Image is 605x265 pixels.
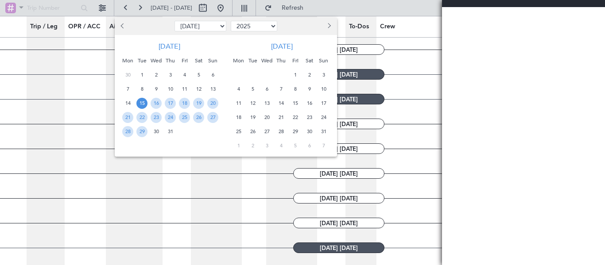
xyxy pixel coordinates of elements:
div: 29-7-2025 [135,124,149,138]
div: Tue [246,54,260,68]
span: 3 [261,140,272,151]
span: 24 [165,112,176,123]
span: 2 [304,69,315,81]
div: Sat [192,54,206,68]
span: 27 [261,126,272,137]
select: Select month [175,21,226,31]
span: 14 [275,98,287,109]
span: 28 [275,126,287,137]
span: 20 [261,112,272,123]
div: 5-7-2025 [192,68,206,82]
span: 30 [122,69,133,81]
span: 7 [275,84,287,95]
span: 6 [304,140,315,151]
div: 30-6-2025 [121,68,135,82]
div: 15-7-2025 [135,96,149,110]
span: 16 [304,98,315,109]
span: 7 [122,84,133,95]
div: 23-8-2025 [302,110,317,124]
span: 3 [165,69,176,81]
div: 26-8-2025 [246,124,260,138]
div: 14-8-2025 [274,96,288,110]
div: 4-8-2025 [232,82,246,96]
div: Thu [274,54,288,68]
div: 11-8-2025 [232,96,246,110]
span: 16 [151,98,162,109]
div: 6-7-2025 [206,68,220,82]
div: 2-9-2025 [246,138,260,153]
div: 20-7-2025 [206,96,220,110]
div: Wed [149,54,163,68]
span: 10 [318,84,329,95]
div: 1-9-2025 [232,138,246,153]
span: 3 [318,69,329,81]
div: 17-8-2025 [317,96,331,110]
div: 7-9-2025 [317,138,331,153]
span: 19 [193,98,204,109]
div: 20-8-2025 [260,110,274,124]
span: 5 [193,69,204,81]
span: 24 [318,112,329,123]
div: 5-8-2025 [246,82,260,96]
span: 11 [233,98,244,109]
div: 7-8-2025 [274,82,288,96]
div: 30-7-2025 [149,124,163,138]
div: 22-8-2025 [288,110,302,124]
span: 8 [290,84,301,95]
div: 4-9-2025 [274,138,288,153]
div: Fri [178,54,192,68]
span: 28 [122,126,133,137]
span: 26 [193,112,204,123]
div: Fri [288,54,302,68]
span: 2 [151,69,162,81]
span: 6 [207,69,218,81]
span: 5 [247,84,258,95]
div: 19-8-2025 [246,110,260,124]
span: 17 [165,98,176,109]
div: 22-7-2025 [135,110,149,124]
div: 13-8-2025 [260,96,274,110]
span: 30 [304,126,315,137]
span: 6 [261,84,272,95]
span: 23 [151,112,162,123]
span: 29 [136,126,147,137]
div: Sun [206,54,220,68]
span: 13 [207,84,218,95]
div: Sun [317,54,331,68]
span: 12 [247,98,258,109]
div: 31-7-2025 [163,124,178,138]
div: 21-7-2025 [121,110,135,124]
div: 31-8-2025 [317,124,331,138]
span: 4 [233,84,244,95]
span: 19 [247,112,258,123]
div: 1-7-2025 [135,68,149,82]
div: 30-8-2025 [302,124,317,138]
span: 25 [233,126,244,137]
div: 3-7-2025 [163,68,178,82]
div: 3-8-2025 [317,68,331,82]
span: 22 [290,112,301,123]
div: 8-7-2025 [135,82,149,96]
div: 1-8-2025 [288,68,302,82]
span: 18 [179,98,190,109]
span: 14 [122,98,133,109]
span: 2 [247,140,258,151]
div: 2-8-2025 [302,68,317,82]
div: 17-7-2025 [163,96,178,110]
span: 29 [290,126,301,137]
div: 28-7-2025 [121,124,135,138]
div: 24-8-2025 [317,110,331,124]
div: Sat [302,54,317,68]
div: 27-7-2025 [206,110,220,124]
div: 25-8-2025 [232,124,246,138]
select: Select year [231,21,277,31]
div: 5-9-2025 [288,138,302,153]
div: 21-8-2025 [274,110,288,124]
div: 28-8-2025 [274,124,288,138]
span: 31 [318,126,329,137]
div: Tue [135,54,149,68]
div: 12-7-2025 [192,82,206,96]
div: 2-7-2025 [149,68,163,82]
div: 23-7-2025 [149,110,163,124]
div: 16-7-2025 [149,96,163,110]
